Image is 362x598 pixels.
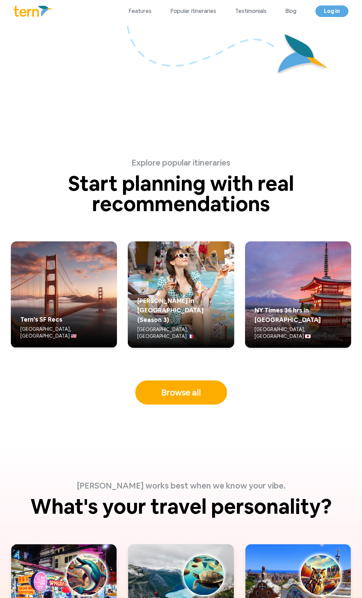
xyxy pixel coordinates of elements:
p: Start planning with real recommendations [18,173,344,214]
img: Trip preview [245,241,351,347]
img: Trip preview [128,241,234,347]
a: Blog [286,7,296,15]
span: Log in [324,7,340,15]
p: [GEOGRAPHIC_DATA], [GEOGRAPHIC_DATA] 🇫🇷 [137,326,224,340]
button: Browse all [135,380,227,405]
a: Features [129,7,152,15]
img: Trip preview [11,241,117,347]
p: [GEOGRAPHIC_DATA], [GEOGRAPHIC_DATA] 🇺🇸 [20,326,107,339]
a: Log in [315,5,348,17]
p: [GEOGRAPHIC_DATA], [GEOGRAPHIC_DATA] 🇯🇵 [255,326,342,340]
p: What's your travel personality? [18,496,344,517]
a: Popular itineraries [171,7,216,15]
a: Testimonials [235,7,266,15]
img: Logo [14,6,53,17]
h5: [PERSON_NAME] in [GEOGRAPHIC_DATA] (Season 3) [137,296,224,325]
p: Explore popular itineraries [18,158,344,168]
p: [PERSON_NAME] works best when we know your vibe. [18,481,344,491]
h5: Tern’s SF Recs [20,315,107,324]
h5: NY Times 36 hrs in [GEOGRAPHIC_DATA] [255,306,342,325]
